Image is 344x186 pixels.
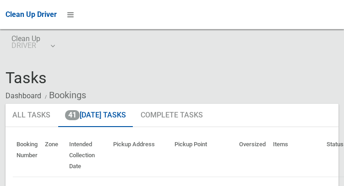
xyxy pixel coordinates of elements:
th: Pickup Point [171,134,235,177]
th: Items [269,134,323,177]
a: Clean UpDRIVER [5,29,60,58]
a: Dashboard [5,91,41,100]
th: Oversized [235,134,269,177]
small: DRIVER [11,42,40,49]
a: Complete Tasks [134,104,210,128]
th: Pickup Address [109,134,171,177]
a: All Tasks [5,104,57,128]
a: 41[DATE] Tasks [58,104,133,128]
li: Bookings [43,87,86,104]
th: Intended Collection Date [66,134,109,177]
span: Clean Up Driver [5,10,57,19]
span: 41 [65,110,80,120]
a: Clean Up Driver [5,8,57,21]
th: Booking Number [13,134,41,177]
span: Tasks [5,69,47,87]
th: Zone [41,134,66,177]
span: Clean Up [11,35,54,49]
